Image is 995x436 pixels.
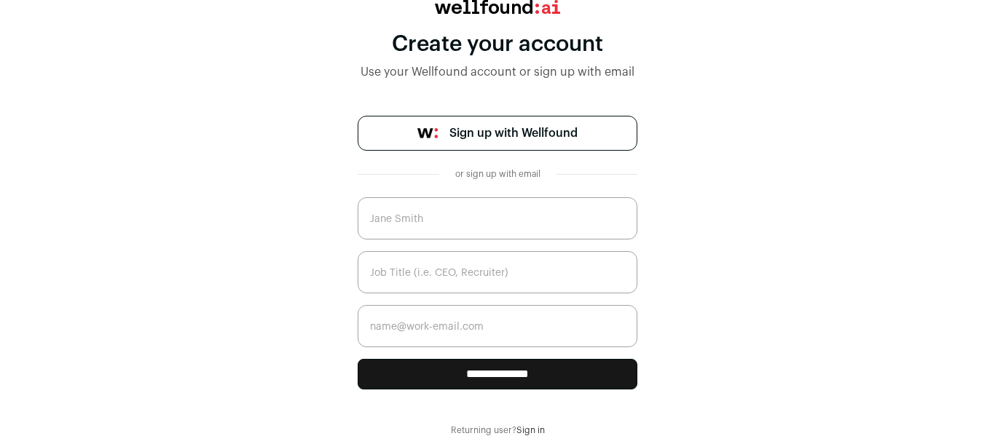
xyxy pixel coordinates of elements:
[358,251,637,293] input: Job Title (i.e. CEO, Recruiter)
[358,31,637,58] div: Create your account
[358,63,637,81] div: Use your Wellfound account or sign up with email
[451,168,544,180] div: or sign up with email
[358,197,637,239] input: Jane Smith
[358,424,637,436] div: Returning user?
[358,305,637,347] input: name@work-email.com
[358,116,637,151] a: Sign up with Wellfound
[417,128,438,138] img: wellfound-symbol-flush-black-fb3c872781a75f747ccb3a119075da62bfe97bd399995f84a933054e44a575c4.png
[449,124,578,142] span: Sign up with Wellfound
[516,426,545,435] a: Sign in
